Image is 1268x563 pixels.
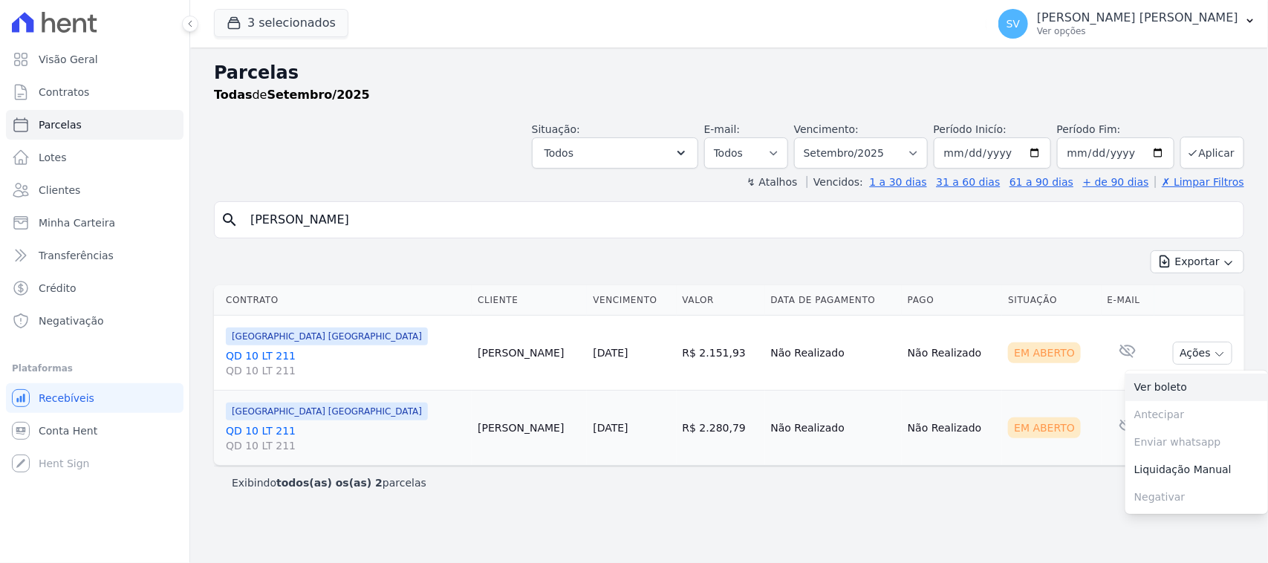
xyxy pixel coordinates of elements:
[1009,176,1073,188] a: 61 a 90 dias
[39,391,94,406] span: Recebíveis
[214,9,348,37] button: 3 selecionados
[1125,429,1268,456] span: Enviar whatsapp
[6,306,183,336] a: Negativação
[1125,456,1268,484] a: Liquidação Manual
[226,423,466,453] a: QD 10 LT 211QD 10 LT 211
[677,285,765,316] th: Valor
[1037,10,1238,25] p: [PERSON_NAME] [PERSON_NAME]
[39,85,89,100] span: Contratos
[870,176,927,188] a: 1 a 30 dias
[214,285,472,316] th: Contrato
[6,143,183,172] a: Lotes
[6,175,183,205] a: Clientes
[902,316,1003,391] td: Não Realizado
[39,281,77,296] span: Crédito
[747,176,797,188] label: ↯ Atalhos
[12,359,178,377] div: Plataformas
[934,123,1007,135] label: Período Inicío:
[1057,122,1174,137] label: Período Fim:
[214,86,370,104] p: de
[765,316,902,391] td: Não Realizado
[6,45,183,74] a: Visão Geral
[39,183,80,198] span: Clientes
[39,423,97,438] span: Conta Hent
[1155,176,1244,188] a: ✗ Limpar Filtros
[1125,401,1268,429] span: Antecipar
[226,403,428,420] span: [GEOGRAPHIC_DATA] [GEOGRAPHIC_DATA]
[267,88,370,102] strong: Setembro/2025
[765,285,902,316] th: Data de Pagamento
[1151,250,1244,273] button: Exportar
[544,144,573,162] span: Todos
[472,391,587,466] td: [PERSON_NAME]
[276,477,383,489] b: todos(as) os(as) 2
[587,285,676,316] th: Vencimento
[6,77,183,107] a: Contratos
[704,123,741,135] label: E-mail:
[677,391,765,466] td: R$ 2.280,79
[765,391,902,466] td: Não Realizado
[936,176,1000,188] a: 31 a 60 dias
[39,215,115,230] span: Minha Carteira
[226,363,466,378] span: QD 10 LT 211
[221,211,238,229] i: search
[1102,285,1154,316] th: E-mail
[6,208,183,238] a: Minha Carteira
[472,316,587,391] td: [PERSON_NAME]
[6,241,183,270] a: Transferências
[226,348,466,378] a: QD 10 LT 211QD 10 LT 211
[214,88,253,102] strong: Todas
[1180,137,1244,169] button: Aplicar
[39,52,98,67] span: Visão Geral
[6,383,183,413] a: Recebíveis
[6,273,183,303] a: Crédito
[1008,417,1081,438] div: Em Aberto
[39,248,114,263] span: Transferências
[472,285,587,316] th: Cliente
[1002,285,1101,316] th: Situação
[241,205,1238,235] input: Buscar por nome do lote ou do cliente
[1007,19,1020,29] span: SV
[807,176,863,188] label: Vencidos:
[214,59,1244,86] h2: Parcelas
[532,137,698,169] button: Todos
[1037,25,1238,37] p: Ver opções
[39,150,67,165] span: Lotes
[226,438,466,453] span: QD 10 LT 211
[232,475,426,490] p: Exibindo parcelas
[6,110,183,140] a: Parcelas
[1125,374,1268,401] a: Ver boleto
[39,117,82,132] span: Parcelas
[226,328,428,345] span: [GEOGRAPHIC_DATA] [GEOGRAPHIC_DATA]
[593,347,628,359] a: [DATE]
[6,416,183,446] a: Conta Hent
[794,123,859,135] label: Vencimento:
[39,313,104,328] span: Negativação
[532,123,580,135] label: Situação:
[1083,176,1149,188] a: + de 90 dias
[902,391,1003,466] td: Não Realizado
[1173,342,1232,365] button: Ações
[902,285,1003,316] th: Pago
[1008,342,1081,363] div: Em Aberto
[593,422,628,434] a: [DATE]
[677,316,765,391] td: R$ 2.151,93
[986,3,1268,45] button: SV [PERSON_NAME] [PERSON_NAME] Ver opções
